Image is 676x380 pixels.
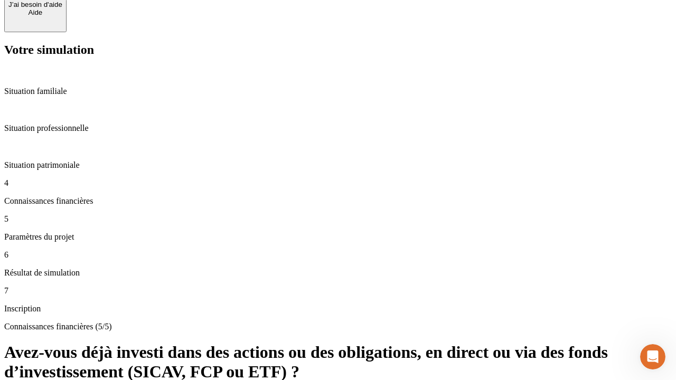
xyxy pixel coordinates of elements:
p: Paramètres du projet [4,232,672,242]
p: 6 [4,250,672,260]
p: Connaissances financières (5/5) [4,322,672,331]
div: Aide [8,8,62,16]
p: Résultat de simulation [4,268,672,278]
h2: Votre simulation [4,43,672,57]
p: 7 [4,286,672,296]
p: Situation professionnelle [4,123,672,133]
p: Situation patrimoniale [4,160,672,170]
p: Connaissances financières [4,196,672,206]
p: Inscription [4,304,672,313]
iframe: Intercom live chat [640,344,665,369]
p: 5 [4,214,672,224]
div: J’ai besoin d'aide [8,1,62,8]
p: Situation familiale [4,87,672,96]
p: 4 [4,178,672,188]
